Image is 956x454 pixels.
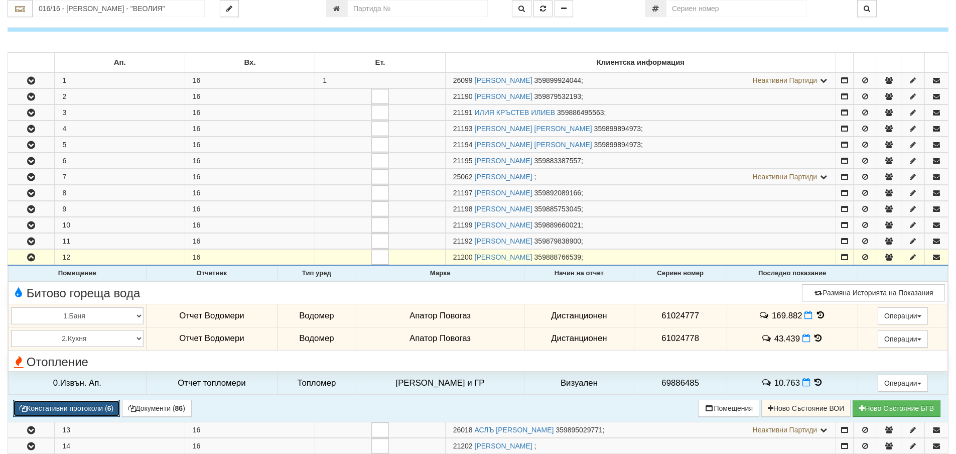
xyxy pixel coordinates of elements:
[55,72,185,88] td: 1
[453,426,473,434] span: Партида №
[815,310,826,320] span: История на показанията
[315,53,445,73] td: Ет.: No sort applied, sorting is disabled
[55,105,185,121] td: 3
[475,442,532,450] a: [PERSON_NAME]
[185,72,315,88] td: 16
[445,72,836,88] td: ;
[594,141,641,149] span: 359899894973
[453,237,473,245] span: Партида №
[524,372,634,395] td: Визуален
[924,53,948,73] td: : No sort applied, sorting is disabled
[453,157,473,165] span: Партида №
[836,53,854,73] td: : No sort applied, sorting is disabled
[356,304,524,327] td: Апатор Повогаз
[179,333,244,343] span: Отчет Водомери
[445,153,836,169] td: ;
[445,105,836,121] td: ;
[453,125,473,133] span: Партида №
[445,89,836,104] td: ;
[445,137,836,153] td: ;
[475,221,532,229] a: [PERSON_NAME]
[534,92,581,100] span: 359879532193
[11,356,88,369] span: Отопление
[661,333,699,343] span: 61024778
[55,217,185,233] td: 10
[475,92,532,100] a: [PERSON_NAME]
[534,76,581,84] span: 359899924044
[178,378,245,388] span: Отчет топломери
[277,266,356,281] th: Тип уред
[802,378,810,387] i: Нов Отчет към 30/09/2025
[453,221,473,229] span: Партида №
[475,426,554,434] a: АСЛЪ [PERSON_NAME]
[634,266,727,281] th: Сериен номер
[185,137,315,153] td: 16
[812,333,824,343] span: История на показанията
[453,253,473,261] span: Партида №
[475,108,556,117] a: ИЛИЯ КРЪСТЕВ ИЛИЕВ
[107,404,111,412] b: 6
[453,108,473,117] span: Партида №
[727,266,858,281] th: Последно показание
[524,327,634,350] td: Дистанционен
[445,250,836,266] td: ;
[55,169,185,185] td: 7
[475,173,532,181] a: [PERSON_NAME]
[774,378,800,388] span: 10.763
[854,53,877,73] td: : No sort applied, sorting is disabled
[524,304,634,327] td: Дистанционен
[277,327,356,350] td: Водомер
[802,334,810,343] i: Нов Отчет към 30/09/2025
[802,284,945,301] button: Размяна Историята на Показания
[9,372,147,395] td: 0.Извън. Ап.
[534,237,581,245] span: 359879838900
[534,157,581,165] span: 359883387557
[185,250,315,266] td: 16
[55,185,185,201] td: 8
[55,422,185,437] td: 13
[453,173,473,181] span: Партида №
[877,53,901,73] td: : No sort applied, sorting is disabled
[175,404,183,412] b: 86
[185,185,315,201] td: 16
[453,76,473,84] span: Партида №
[356,327,524,350] td: Апатор Повогаз
[761,333,774,343] span: История на забележките
[753,426,817,434] span: Неактивни Партиди
[445,234,836,249] td: ;
[375,58,385,66] b: Ет.
[772,311,802,320] span: 169.882
[185,153,315,169] td: 16
[557,108,604,117] span: 359886495563
[356,266,524,281] th: Марка
[475,189,532,197] a: [PERSON_NAME]
[534,205,581,213] span: 359885753045
[475,141,592,149] a: [PERSON_NAME] [PERSON_NAME]
[185,169,315,185] td: 16
[661,378,699,388] span: 69886485
[475,237,532,245] a: [PERSON_NAME]
[804,311,812,319] i: Нов Отчет към 30/09/2025
[534,253,581,261] span: 359888766539
[356,372,524,395] td: [PERSON_NAME] и ГР
[11,287,140,300] span: Битово гореща вода
[55,137,185,153] td: 5
[698,400,759,417] button: Помещения
[534,221,581,229] span: 359889660021
[475,76,532,84] a: [PERSON_NAME]
[556,426,602,434] span: 359895029771
[445,438,836,453] td: ;
[453,205,473,213] span: Партида №
[812,378,824,387] span: История на показанията
[114,58,126,66] b: Ап.
[55,234,185,249] td: 11
[185,234,315,249] td: 16
[853,400,940,417] button: Новo Състояние БГВ
[55,89,185,104] td: 2
[55,121,185,137] td: 4
[122,400,192,417] button: Документи (86)
[445,185,836,201] td: ;
[475,125,592,133] a: [PERSON_NAME] [PERSON_NAME]
[185,217,315,233] td: 16
[179,311,244,320] span: Отчет Водомери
